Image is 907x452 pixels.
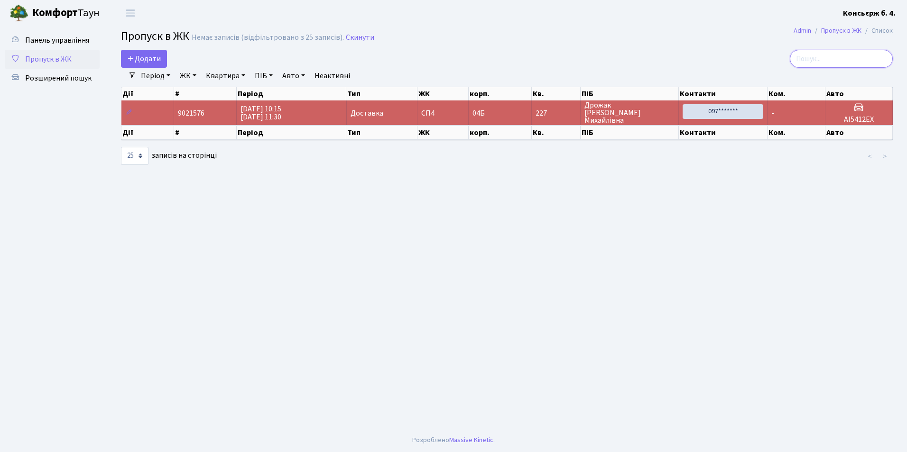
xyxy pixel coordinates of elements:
[192,33,344,42] div: Немає записів (відфільтровано з 25 записів).
[346,33,374,42] a: Скинути
[771,108,774,118] span: -
[9,4,28,23] img: logo.png
[768,126,825,140] th: Ком.
[25,35,89,45] span: Панель управління
[768,87,825,100] th: Ком.
[237,87,347,100] th: Період
[241,104,281,122] span: [DATE] 10:15 [DATE] 11:30
[532,87,580,100] th: Кв.
[121,28,189,45] span: Пропуск в ЖК
[679,126,767,140] th: Контакти
[581,87,679,100] th: ПІБ
[25,54,72,64] span: Пропуск в ЖК
[417,126,469,140] th: ЖК
[843,8,896,18] b: Консьєрж б. 4.
[237,126,347,140] th: Період
[829,115,888,124] h5: АІ5412ЕХ
[779,21,907,41] nav: breadcrumb
[121,147,148,165] select: записів на сторінці
[25,73,92,83] span: Розширений пошук
[469,126,532,140] th: корп.
[5,69,100,88] a: Розширений пошук
[790,50,893,68] input: Пошук...
[469,87,532,100] th: корп.
[202,68,249,84] a: Квартира
[5,31,100,50] a: Панель управління
[449,435,493,445] a: Massive Kinetic
[794,26,811,36] a: Admin
[536,109,576,117] span: 227
[843,8,896,19] a: Консьєрж б. 4.
[584,101,675,124] span: Дрожак [PERSON_NAME] Михайлівна
[178,108,204,118] span: 9021576
[346,126,417,140] th: Тип
[32,5,100,21] span: Таун
[346,87,417,100] th: Тип
[127,54,161,64] span: Додати
[121,126,174,140] th: Дії
[121,50,167,68] a: Додати
[421,109,464,117] span: СП4
[5,50,100,69] a: Пропуск в ЖК
[821,26,861,36] a: Пропуск в ЖК
[581,126,679,140] th: ПІБ
[176,68,200,84] a: ЖК
[351,109,383,117] span: Доставка
[137,68,174,84] a: Період
[861,26,893,36] li: Список
[311,68,354,84] a: Неактивні
[121,147,217,165] label: записів на сторінці
[251,68,277,84] a: ПІБ
[174,87,237,100] th: #
[417,87,469,100] th: ЖК
[472,108,485,118] span: 04Б
[278,68,309,84] a: Авто
[825,126,893,140] th: Авто
[412,435,495,445] div: Розроблено .
[532,126,580,140] th: Кв.
[174,126,237,140] th: #
[119,5,142,21] button: Переключити навігацію
[32,5,78,20] b: Комфорт
[121,87,174,100] th: Дії
[825,87,893,100] th: Авто
[679,87,767,100] th: Контакти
